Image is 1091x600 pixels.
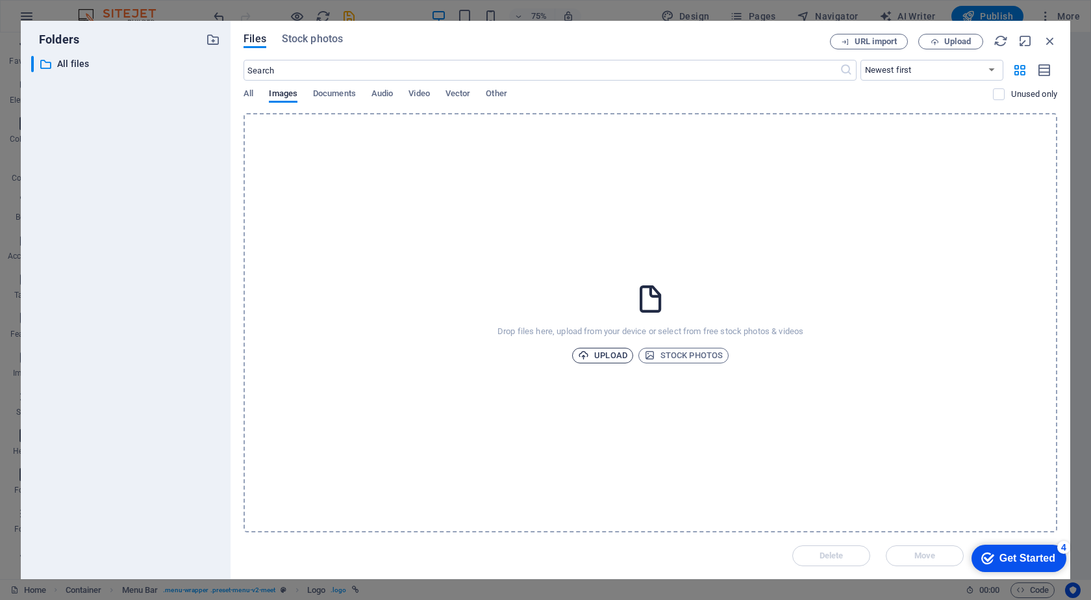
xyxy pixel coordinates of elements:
[10,7,105,34] div: Get Started 4 items remaining, 20% complete
[918,34,983,49] button: Upload
[572,348,633,363] button: Upload
[57,57,196,72] p: All files
[31,31,79,48] p: Folders
[578,348,627,363] span: Upload
[371,86,393,104] span: Audio
[313,86,356,104] span: Documents
[830,34,908,49] button: URL import
[244,60,839,81] input: Search
[994,34,1008,48] i: Reload
[1018,34,1033,48] i: Minimize
[497,326,803,337] p: Drop files here, upload from your device or select from free stock photos & videos
[244,31,266,47] span: Files
[644,348,723,363] span: Stock photos
[486,86,507,104] span: Other
[855,38,897,46] span: URL import
[31,56,34,72] div: ​
[1011,88,1057,100] p: Displays only files that are not in use on the website. Files added during this session can still...
[96,3,109,16] div: 4
[244,86,253,104] span: All
[944,38,971,46] span: Upload
[638,348,729,363] button: Stock photos
[206,33,220,47] i: Create new folder
[1043,34,1057,48] i: Close
[282,31,343,47] span: Stock photos
[269,86,297,104] span: Images
[408,86,429,104] span: Video
[38,14,94,26] div: Get Started
[445,86,471,104] span: Vector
